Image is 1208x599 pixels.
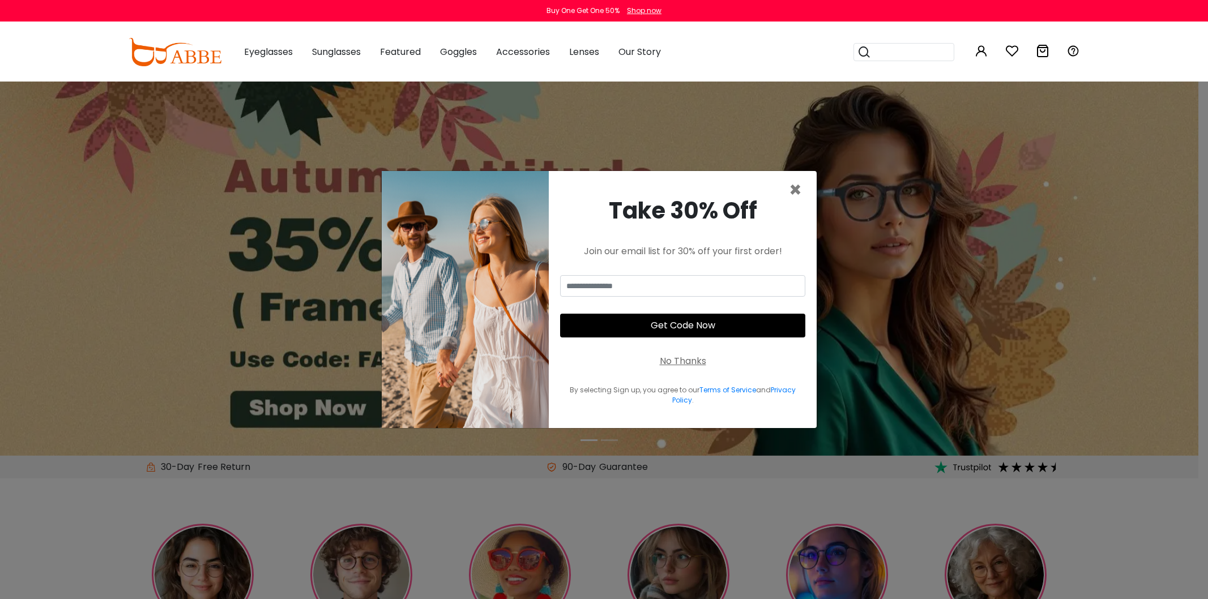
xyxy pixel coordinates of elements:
div: Buy One Get One 50% [547,6,620,16]
span: Sunglasses [312,45,361,58]
div: Take 30% Off [560,194,805,228]
button: Get Code Now [560,314,805,337]
button: Close [789,180,802,200]
span: Eyeglasses [244,45,293,58]
a: Shop now [621,6,661,15]
span: Featured [380,45,421,58]
span: Lenses [569,45,599,58]
img: abbeglasses.com [129,38,221,66]
span: Goggles [440,45,477,58]
div: Join our email list for 30% off your first order! [560,245,805,258]
div: No Thanks [660,354,706,368]
span: Accessories [496,45,550,58]
a: Terms of Service [699,385,756,395]
span: × [789,176,802,204]
div: Shop now [627,6,661,16]
img: welcome [382,171,549,428]
a: Privacy Policy [672,385,796,405]
div: By selecting Sign up, you agree to our and . [560,385,805,405]
span: Our Story [618,45,661,58]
